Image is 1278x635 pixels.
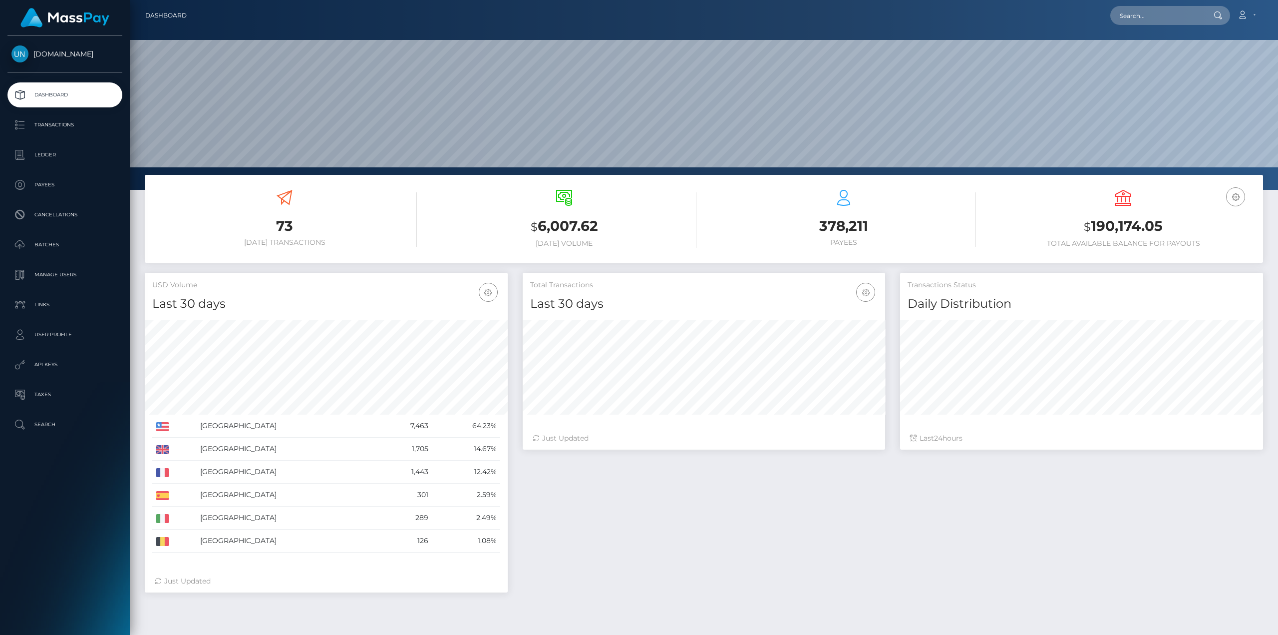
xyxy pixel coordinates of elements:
[152,295,500,313] h4: Last 30 days
[1110,6,1204,25] input: Search...
[432,415,500,438] td: 64.23%
[7,352,122,377] a: API Keys
[530,295,878,313] h4: Last 30 days
[20,8,109,27] img: MassPay Logo
[11,207,118,222] p: Cancellations
[530,280,878,290] h5: Total Transactions
[1084,220,1091,234] small: $
[11,45,28,62] img: Unlockt.me
[711,238,976,247] h6: Payees
[7,292,122,317] a: Links
[991,216,1256,237] h3: 190,174.05
[7,412,122,437] a: Search
[11,357,118,372] p: API Keys
[377,484,432,507] td: 301
[156,468,169,477] img: FR.png
[7,202,122,227] a: Cancellations
[7,82,122,107] a: Dashboard
[156,422,169,431] img: US.png
[197,415,377,438] td: [GEOGRAPHIC_DATA]
[432,461,500,484] td: 12.42%
[11,117,118,132] p: Transactions
[11,297,118,312] p: Links
[934,434,943,443] span: 24
[11,87,118,102] p: Dashboard
[377,530,432,553] td: 126
[908,295,1256,313] h4: Daily Distribution
[910,433,1253,444] div: Last hours
[197,461,377,484] td: [GEOGRAPHIC_DATA]
[711,216,976,236] h3: 378,211
[11,177,118,192] p: Payees
[197,438,377,461] td: [GEOGRAPHIC_DATA]
[197,530,377,553] td: [GEOGRAPHIC_DATA]
[11,387,118,402] p: Taxes
[377,461,432,484] td: 1,443
[7,262,122,287] a: Manage Users
[11,147,118,162] p: Ledger
[156,445,169,454] img: GB.png
[7,232,122,257] a: Batches
[531,220,538,234] small: $
[152,216,417,236] h3: 73
[11,417,118,432] p: Search
[377,415,432,438] td: 7,463
[432,530,500,553] td: 1.08%
[7,172,122,197] a: Payees
[533,433,876,444] div: Just Updated
[7,322,122,347] a: User Profile
[145,5,187,26] a: Dashboard
[152,280,500,290] h5: USD Volume
[377,438,432,461] td: 1,705
[7,382,122,407] a: Taxes
[197,507,377,530] td: [GEOGRAPHIC_DATA]
[11,237,118,252] p: Batches
[197,484,377,507] td: [GEOGRAPHIC_DATA]
[908,280,1256,290] h5: Transactions Status
[432,239,696,248] h6: [DATE] Volume
[432,216,696,237] h3: 6,007.62
[11,267,118,282] p: Manage Users
[7,49,122,58] span: [DOMAIN_NAME]
[156,491,169,500] img: ES.png
[432,507,500,530] td: 2.49%
[155,576,498,587] div: Just Updated
[7,142,122,167] a: Ledger
[11,327,118,342] p: User Profile
[991,239,1256,248] h6: Total Available Balance for Payouts
[156,514,169,523] img: IT.png
[432,484,500,507] td: 2.59%
[152,238,417,247] h6: [DATE] Transactions
[432,438,500,461] td: 14.67%
[7,112,122,137] a: Transactions
[377,507,432,530] td: 289
[156,537,169,546] img: BE.png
